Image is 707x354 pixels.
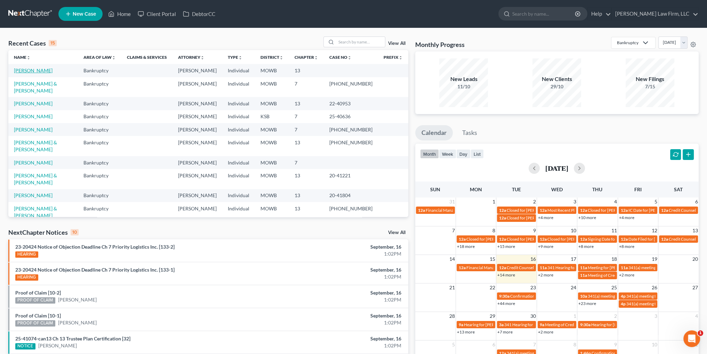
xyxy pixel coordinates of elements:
td: Bankruptcy [78,136,121,156]
a: Nameunfold_more [14,55,31,60]
td: [PERSON_NAME] [172,77,222,97]
a: +10 more [578,215,596,220]
span: Tue [512,186,521,192]
span: Closed for [PERSON_NAME][GEOGRAPHIC_DATA] [507,215,601,220]
span: 12a [418,208,425,213]
div: 7/15 [626,83,674,90]
span: 341(a) meeting for [PERSON_NAME] [626,301,693,306]
span: 341(a) meeting for [PERSON_NAME] [626,293,693,299]
a: Proof of Claim [10-1] [15,313,61,319]
a: +14 more [497,272,515,277]
td: [PHONE_NUMBER] [324,202,378,222]
span: 8 [573,340,577,349]
div: New Filings [626,75,674,83]
a: Client Portal [134,8,179,20]
a: Tasks [456,125,483,140]
td: [PERSON_NAME] [172,202,222,222]
a: +15 more [497,244,515,249]
iframe: Intercom live chat [683,330,700,347]
span: 9a [540,322,544,327]
td: [PHONE_NUMBER] [324,123,378,136]
a: +2 more [538,329,553,335]
a: [PERSON_NAME] [14,160,53,166]
td: Bankruptcy [78,189,121,202]
div: 11/10 [439,83,488,90]
span: 341 Hearing for [PERSON_NAME] & [PERSON_NAME] [504,322,603,327]
span: Sun [430,186,440,192]
span: 12a [459,265,466,270]
a: [PERSON_NAME] [38,342,77,349]
span: 24 [570,283,577,292]
a: +7 more [497,329,513,335]
i: unfold_more [112,56,116,60]
a: +4 more [619,215,634,220]
span: 12a [661,208,668,213]
td: Individual [222,156,255,169]
td: 13 [289,136,324,156]
i: unfold_more [347,56,352,60]
td: 22-40953 [324,97,378,110]
td: Individual [222,202,255,222]
span: 21 [449,283,456,292]
span: 14 [449,255,456,263]
span: 23 [530,283,537,292]
span: 12a [540,208,547,213]
span: 341 Hearing for [PERSON_NAME] [547,265,610,270]
span: 20 [692,255,699,263]
span: 341(a) meeting for Bar K Holdings, LLC [588,293,658,299]
button: day [456,149,471,159]
td: MOWB [255,77,289,97]
span: 1 [573,312,577,320]
td: Bankruptcy [78,77,121,97]
a: +23 more [578,301,596,306]
span: Meeting of Creditors for [PERSON_NAME] [545,322,622,327]
div: 15 [49,40,57,46]
span: 10a [580,293,587,299]
td: MOWB [255,97,289,110]
td: 13 [289,169,324,189]
td: 13 [289,202,324,222]
a: +44 more [497,301,515,306]
td: MOWB [255,202,289,222]
a: Case Nounfold_more [329,55,352,60]
a: +13 more [457,329,475,335]
button: month [420,149,439,159]
span: 13 [692,226,699,235]
span: 15 [489,255,496,263]
td: Bankruptcy [78,169,121,189]
div: September, 16 [277,266,401,273]
div: Recent Cases [8,39,57,47]
td: MOWB [255,64,289,77]
span: 3 [573,198,577,206]
a: [PERSON_NAME] Law Firm, LLC [612,8,698,20]
a: Chapterunfold_more [295,55,318,60]
span: Closed for [PERSON_NAME] [547,236,600,242]
td: MOWB [255,136,289,156]
span: Signing Date for [PERSON_NAME] [588,236,650,242]
td: 25-40636 [324,110,378,123]
td: KSB [255,110,289,123]
td: Individual [222,136,255,156]
td: Individual [222,110,255,123]
span: Mon [470,186,482,192]
a: Typeunfold_more [228,55,242,60]
td: Bankruptcy [78,156,121,169]
span: 8 [492,226,496,235]
span: 4p [621,301,626,306]
span: Financial Management for [PERSON_NAME] [426,208,507,213]
td: 7 [289,123,324,136]
td: Bankruptcy [78,202,121,222]
i: unfold_more [279,56,283,60]
a: +8 more [578,244,594,249]
div: PROOF OF CLAIM [15,297,55,304]
span: 12a [499,208,506,213]
a: Districtunfold_more [260,55,283,60]
div: 1:02PM [277,273,401,280]
td: Individual [222,189,255,202]
td: [PERSON_NAME] [172,64,222,77]
span: Thu [592,186,602,192]
span: 27 [692,283,699,292]
span: New Case [73,11,96,17]
div: HEARING [15,251,38,258]
span: 12a [499,215,506,220]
